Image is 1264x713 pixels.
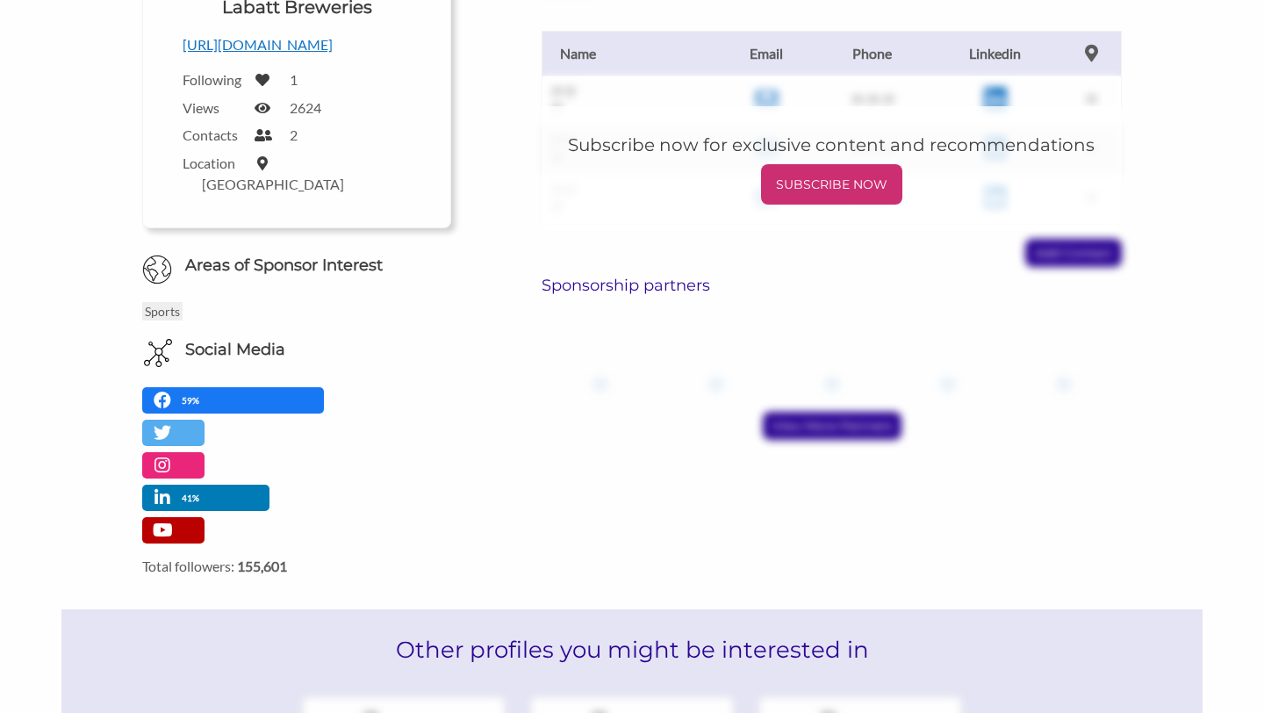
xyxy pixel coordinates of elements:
[290,71,298,88] label: 1
[202,176,344,192] label: [GEOGRAPHIC_DATA]
[768,171,895,198] p: SUBSCRIBE NOW
[182,490,204,507] p: 41%
[290,99,321,116] label: 2624
[182,393,204,409] p: 59%
[183,99,244,116] label: Views
[142,255,172,284] img: Globe Icon
[142,302,183,320] p: Sports
[183,33,411,56] p: [URL][DOMAIN_NAME]
[290,126,298,143] label: 2
[815,31,930,76] th: Phone
[61,609,1203,690] h2: Other profiles you might be interested in
[568,164,1095,205] a: SUBSCRIBE NOW
[183,155,244,171] label: Location
[183,71,244,88] label: Following
[718,31,815,76] th: Email
[568,133,1095,157] h5: Subscribe now for exclusive content and recommendations
[183,126,244,143] label: Contacts
[185,339,285,361] h6: Social Media
[129,255,464,277] h6: Areas of Sponsor Interest
[542,276,1121,295] h6: Sponsorship partners
[542,31,718,76] th: Name
[144,339,172,367] img: Social Media Icon
[930,31,1062,76] th: Linkedin
[237,558,287,574] strong: 155,601
[142,558,451,574] label: Total followers:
